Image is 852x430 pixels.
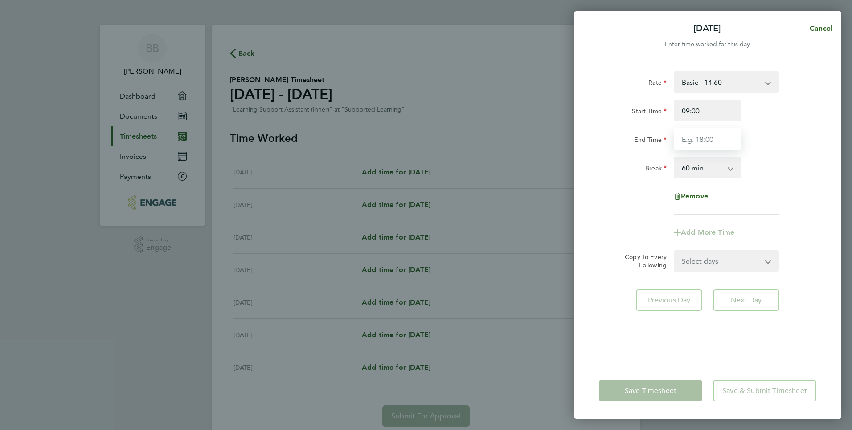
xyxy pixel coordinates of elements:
div: Enter time worked for this day. [574,39,841,50]
label: Start Time [632,107,667,118]
input: E.g. 18:00 [674,128,741,150]
p: [DATE] [693,22,721,35]
label: Copy To Every Following [618,253,667,269]
input: E.g. 08:00 [674,100,741,121]
span: Cancel [807,24,832,33]
button: Cancel [795,20,841,37]
span: Remove [681,192,708,200]
button: Remove [674,193,708,200]
label: End Time [634,136,667,146]
label: Rate [648,79,667,89]
label: Break [645,164,667,175]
